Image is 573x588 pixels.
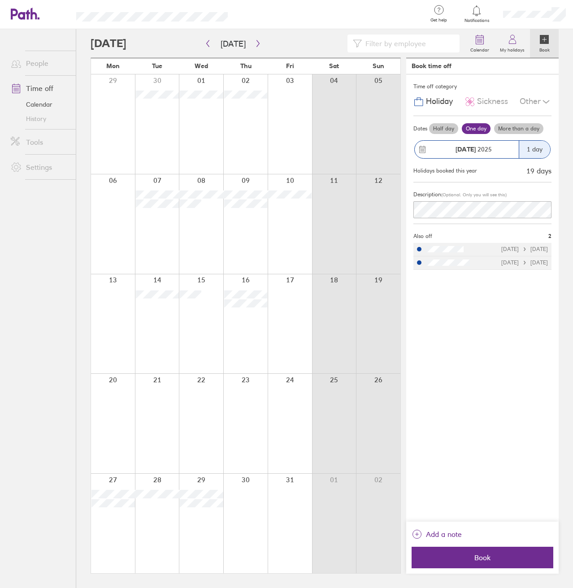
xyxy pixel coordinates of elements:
[413,191,441,198] span: Description
[462,123,491,134] label: One day
[412,62,451,69] div: Book time off
[495,45,530,53] label: My holidays
[462,18,491,23] span: Notifications
[501,259,548,266] div: [DATE] [DATE]
[519,141,550,158] div: 1 day
[462,4,491,23] a: Notifications
[213,36,253,51] button: [DATE]
[530,29,559,58] a: Book
[4,112,76,126] a: History
[4,97,76,112] a: Calendar
[329,62,339,69] span: Sat
[526,167,551,175] div: 19 days
[501,246,548,252] div: [DATE] [DATE]
[477,97,508,106] span: Sickness
[412,527,462,541] button: Add a note
[520,93,551,110] div: Other
[429,123,458,134] label: Half day
[413,125,427,132] span: Dates
[413,168,477,174] div: Holidays booked this year
[426,97,453,106] span: Holiday
[152,62,162,69] span: Tue
[418,553,547,562] span: Book
[494,123,543,134] label: More than a day
[4,133,76,151] a: Tools
[441,192,507,198] span: (Optional. Only you will see this)
[413,136,551,163] button: [DATE] 20251 day
[362,35,455,52] input: Filter by employee
[412,547,553,568] button: Book
[4,79,76,97] a: Time off
[465,45,495,53] label: Calendar
[426,527,462,541] span: Add a note
[195,62,208,69] span: Wed
[456,146,492,153] span: 2025
[4,158,76,176] a: Settings
[373,62,384,69] span: Sun
[495,29,530,58] a: My holidays
[413,233,432,239] span: Also off
[424,17,453,23] span: Get help
[456,145,476,153] strong: [DATE]
[240,62,252,69] span: Thu
[465,29,495,58] a: Calendar
[286,62,294,69] span: Fri
[4,54,76,72] a: People
[534,45,555,53] label: Book
[548,233,551,239] span: 2
[413,80,551,93] div: Time off category
[106,62,120,69] span: Mon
